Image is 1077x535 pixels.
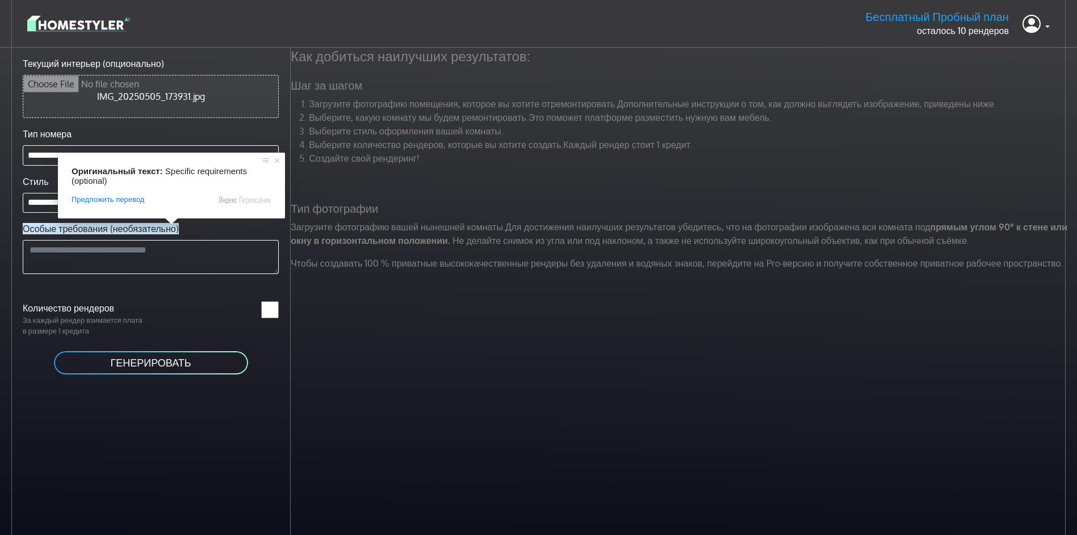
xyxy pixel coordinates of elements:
ya-tr-span: Каждый рендер стоит 1 кредит. [563,139,693,150]
ya-tr-span: Как добиться наилучших результатов: [291,47,530,65]
ya-tr-span: Выберите количество рендеров, которые вы хотите создать. [309,139,563,150]
ya-tr-span: Стиль [23,176,49,187]
ya-tr-span: осталось 10 рендеров [917,25,1009,36]
ya-tr-span: Загрузите фотографию помещения, которое вы хотите отремонтировать. [309,98,617,109]
button: ГЕНЕРИРОВАТЬ [53,350,249,376]
ya-tr-span: Особые требования (необязательно) [23,223,179,234]
span: Specific requirements (optional) [72,166,249,186]
ya-tr-span: Бесплатный Пробный план [865,9,1009,24]
span: Оригинальный текст: [72,166,163,176]
ya-tr-span: Количество рендеров [23,302,114,314]
ya-tr-span: Шаг за шагом [291,78,362,92]
ya-tr-span: Тип номера [23,128,72,140]
ya-tr-span: Выберите стиль оформления вашей комнаты. [309,125,504,137]
ya-tr-span: Дополнительные инструкции о том, как должно выглядеть изображение, приведены ниже. [617,98,996,109]
ya-tr-span: ГЕНЕРИРОВАТЬ [111,356,191,369]
ya-tr-span: Выберите, какую комнату мы будем ремонтировать. [309,112,528,123]
ya-tr-span: Чтобы создавать 100 % приватные высококачественные рендеры без удаления и водяных знаков, перейди... [291,258,1063,269]
ya-tr-span: Это поможет платформе разместить нужную вам мебель. [529,112,772,123]
ya-tr-span: Для достижения наилучших результатов убедитесь, что на фотографии изображена вся комната под [505,221,931,233]
ya-tr-span: Создайте свой рендеринг! [309,153,420,164]
ya-tr-span: Загрузите фотографию вашей нынешней комнаты. [291,221,505,233]
ya-tr-span: Текущий интерьер (опционально) [23,58,164,69]
img: logo-3de290ba35641baa71223ecac5eacb59cb85b4c7fdf211dc9aaecaaee71ea2f8.svg [27,14,129,33]
ya-tr-span: Тип фотографии [291,201,378,216]
ya-tr-span: За каждый рендер взимается плата в размере 1 кредита [23,315,143,335]
span: Предложить перевод [72,195,144,205]
ya-tr-span: Не делайте снимок из угла или под наклоном, а также не используйте широкоугольный объектив, как п... [452,235,969,246]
